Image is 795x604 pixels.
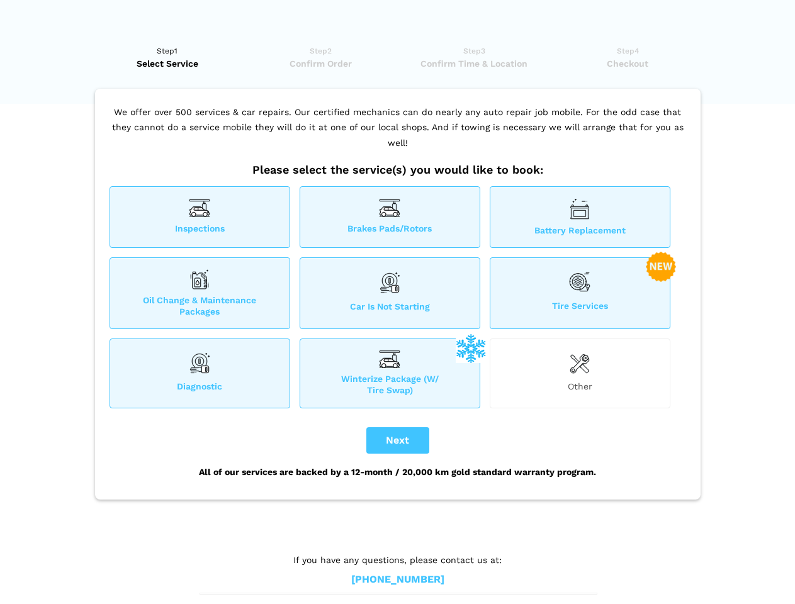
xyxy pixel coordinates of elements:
[490,300,670,317] span: Tire Services
[456,333,486,363] img: winterize-icon_1.png
[300,223,480,236] span: Brakes Pads/Rotors
[110,294,290,317] span: Oil Change & Maintenance Packages
[106,163,689,177] h2: Please select the service(s) you would like to book:
[248,57,393,70] span: Confirm Order
[366,427,429,454] button: Next
[300,373,480,396] span: Winterize Package (W/ Tire Swap)
[646,252,676,282] img: new-badge-2-48.png
[555,45,701,70] a: Step4
[110,223,290,236] span: Inspections
[106,454,689,490] div: All of our services are backed by a 12-month / 20,000 km gold standard warranty program.
[110,381,290,396] span: Diagnostic
[300,301,480,317] span: Car is not starting
[106,104,689,164] p: We offer over 500 services & car repairs. Our certified mechanics can do nearly any auto repair j...
[351,573,444,586] a: [PHONE_NUMBER]
[95,45,240,70] a: Step1
[402,45,547,70] a: Step3
[555,57,701,70] span: Checkout
[490,225,670,236] span: Battery Replacement
[248,45,393,70] a: Step2
[200,553,596,567] p: If you have any questions, please contact us at:
[402,57,547,70] span: Confirm Time & Location
[95,57,240,70] span: Select Service
[490,381,670,396] span: Other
